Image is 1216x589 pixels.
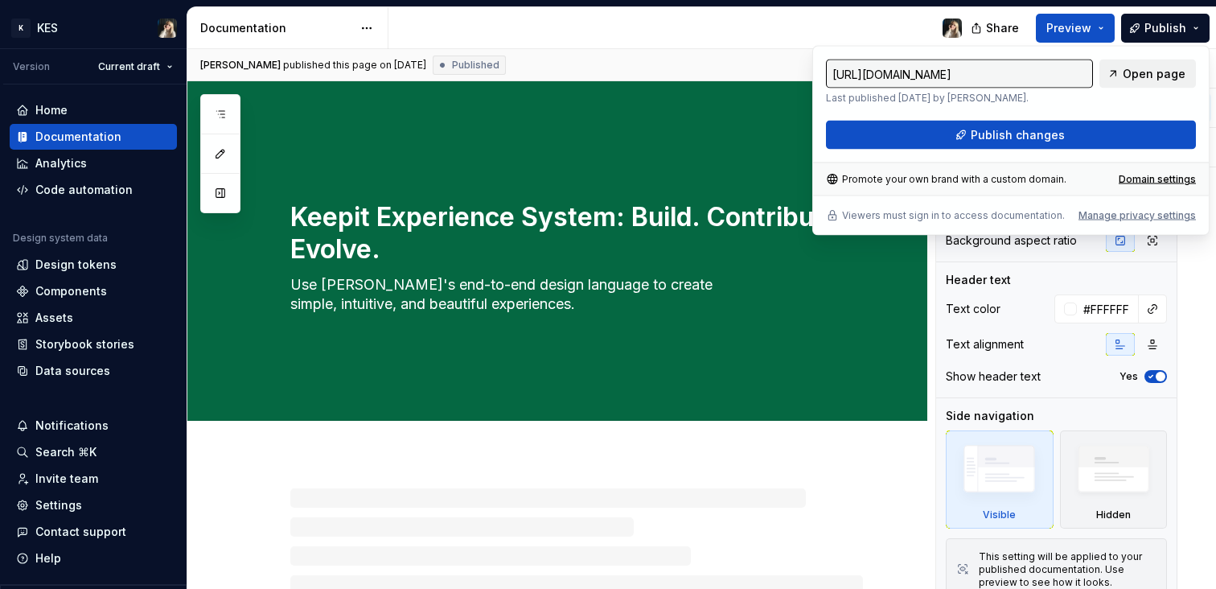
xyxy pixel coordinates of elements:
[35,497,82,513] div: Settings
[10,332,177,357] a: Storybook stories
[35,550,61,566] div: Help
[946,408,1034,424] div: Side navigation
[35,102,68,118] div: Home
[10,439,177,465] button: Search ⌘K
[10,278,177,304] a: Components
[1077,294,1139,323] input: Auto
[983,509,1016,521] div: Visible
[287,198,860,269] textarea: Keepit Experience System: Build. Contribute. Evolve.
[10,305,177,331] a: Assets
[946,272,1011,288] div: Header text
[3,10,183,45] button: KKESKatarzyna Tomżyńska
[971,127,1065,143] span: Publish changes
[287,272,860,317] textarea: Use [PERSON_NAME]'s end-to-end design language to create simple, intuitive, and beautiful experie...
[35,283,107,299] div: Components
[1078,209,1196,222] button: Manage privacy settings
[35,471,98,487] div: Invite team
[35,418,109,434] div: Notifications
[946,369,1041,385] div: Show header text
[35,129,121,145] div: Documentation
[452,59,499,72] span: Published
[158,19,177,38] img: Katarzyna Tomżyńska
[200,59,281,72] span: [PERSON_NAME]
[946,336,1024,352] div: Text alignment
[946,430,1054,529] div: Visible
[1144,20,1186,36] span: Publish
[826,92,1093,105] p: Last published [DATE] by [PERSON_NAME].
[1119,370,1138,383] label: Yes
[946,233,1077,249] div: Background aspect ratio
[283,59,426,72] div: published this page on [DATE]
[37,20,58,36] div: KES
[35,310,73,326] div: Assets
[10,519,177,545] button: Contact support
[943,19,962,38] img: Katarzyna Tomżyńska
[10,124,177,150] a: Documentation
[1060,430,1168,529] div: Hidden
[979,550,1156,589] div: This setting will be applied to your published documentation. Use preview to see how it looks.
[826,121,1196,150] button: Publish changes
[200,20,352,36] div: Documentation
[10,546,177,571] button: Help
[35,257,117,273] div: Design tokens
[826,173,1066,186] div: Promote your own brand with a custom domain.
[10,466,177,492] a: Invite team
[1119,173,1196,186] a: Domain settings
[10,492,177,518] a: Settings
[1096,509,1131,521] div: Hidden
[1046,20,1091,36] span: Preview
[35,155,87,171] div: Analytics
[10,413,177,439] button: Notifications
[963,14,1029,43] button: Share
[1121,14,1210,43] button: Publish
[10,252,177,278] a: Design tokens
[13,60,50,73] div: Version
[1123,66,1185,82] span: Open page
[98,60,160,73] span: Current draft
[986,20,1019,36] span: Share
[35,363,110,379] div: Data sources
[10,97,177,123] a: Home
[10,150,177,176] a: Analytics
[946,301,1000,317] div: Text color
[35,182,133,198] div: Code automation
[35,444,97,460] div: Search ⌘K
[842,209,1065,222] p: Viewers must sign in to access documentation.
[35,524,126,540] div: Contact support
[1099,60,1196,89] a: Open page
[10,177,177,203] a: Code automation
[10,358,177,384] a: Data sources
[1036,14,1115,43] button: Preview
[11,19,31,38] div: K
[13,232,108,245] div: Design system data
[35,336,134,352] div: Storybook stories
[91,56,180,78] button: Current draft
